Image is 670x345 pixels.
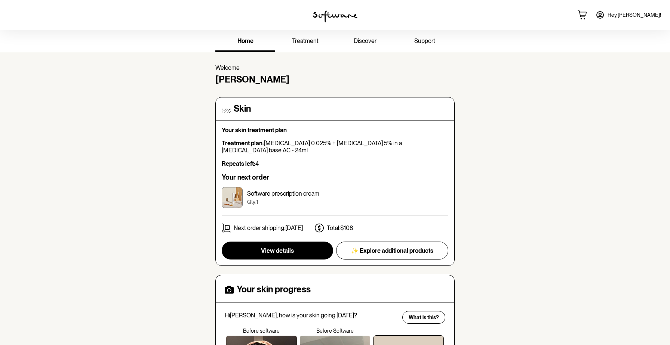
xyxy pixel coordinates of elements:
p: [MEDICAL_DATA] 0.025% + [MEDICAL_DATA] 5% in a [MEDICAL_DATA] base AC - 24ml [222,140,448,154]
h4: Your skin progress [237,284,311,295]
p: Your skin treatment plan [222,127,448,134]
a: Hey,[PERSON_NAME]! [591,6,666,24]
span: View details [261,247,294,254]
p: 4 [222,160,448,167]
span: Hey, [PERSON_NAME] ! [608,12,661,18]
h4: Skin [234,103,251,114]
button: What is this? [402,311,445,324]
button: View details [222,242,333,259]
button: ✨ Explore additional products [336,242,448,259]
p: Before software [225,328,298,334]
h6: Your next order [222,173,448,181]
img: ckrjwrwii00003h5xu7kvxg8s.jpg [222,187,243,208]
span: support [414,37,435,44]
span: ✨ Explore additional products [351,247,433,254]
p: Next order shipping: [DATE] [234,224,303,231]
span: home [237,37,253,44]
img: software logo [313,10,357,22]
span: What is this? [409,314,439,321]
p: Total: $108 [327,224,353,231]
a: home [215,31,275,52]
p: Hi [PERSON_NAME] , how is your skin going [DATE]? [225,312,397,319]
a: support [395,31,455,52]
strong: Repeats left: [222,160,255,167]
p: Qty: 1 [247,199,319,205]
h4: [PERSON_NAME] [215,74,455,85]
span: treatment [292,37,319,44]
p: Software prescription cream [247,190,319,197]
p: Welcome [215,64,455,71]
a: discover [335,31,395,52]
a: treatment [275,31,335,52]
p: Before Software [298,328,372,334]
strong: Treatment plan: [222,140,264,147]
span: discover [354,37,377,44]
